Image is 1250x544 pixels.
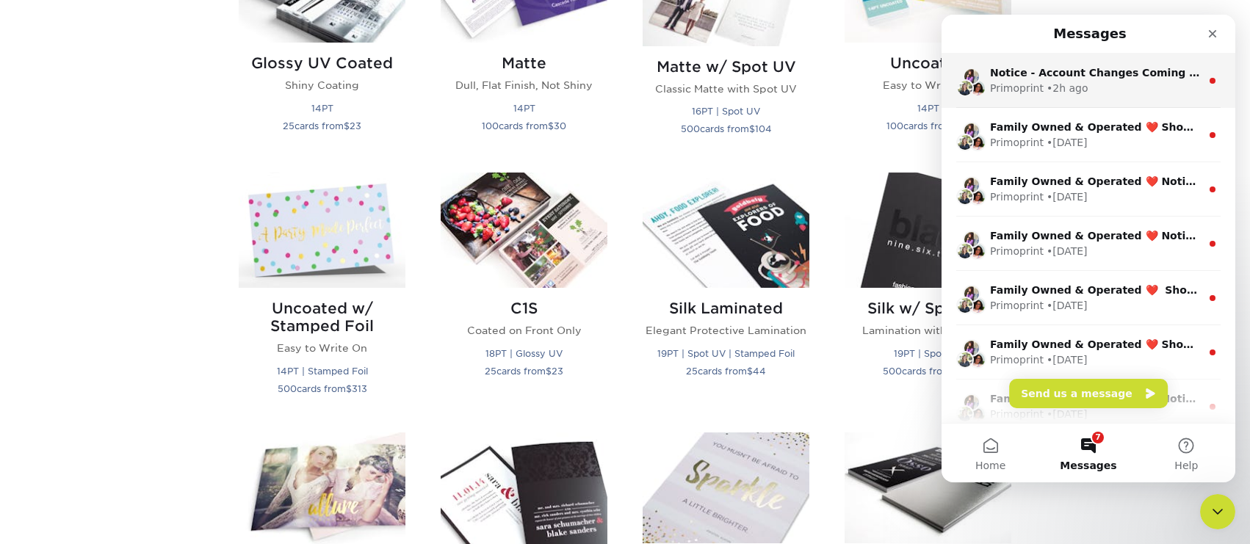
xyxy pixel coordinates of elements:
img: Inline Foil w/ Glossy UV Postcards [845,432,1011,543]
p: Easy to Write On [239,341,405,355]
img: Erica avatar [21,270,39,288]
small: 14PT [917,103,939,114]
small: cards from [681,123,772,134]
img: Avery avatar [27,336,45,354]
span: $ [546,366,552,377]
img: Silk Laminated Postcards [643,173,809,288]
span: 100 [482,120,499,131]
div: Primoprint [48,229,102,244]
span: 500 [883,366,902,377]
img: Avery avatar [27,228,45,245]
img: Irene avatar [15,336,32,354]
span: 500 [278,383,297,394]
img: Irene avatar [15,391,32,408]
div: • [DATE] [105,120,146,136]
h2: Silk Laminated [643,300,809,317]
div: • [DATE] [105,338,146,353]
div: • [DATE] [105,392,146,407]
div: • [DATE] [105,229,146,244]
a: C1S Postcards C1S Coated on Front Only 18PT | Glossy UV 25cards from$23 [441,173,607,414]
span: 23 [350,120,361,131]
h2: C1S [441,300,607,317]
span: Messages [118,446,175,456]
a: Silk Laminated Postcards Silk Laminated Elegant Protective Lamination 19PT | Spot UV | Stamped Fo... [643,173,809,414]
h2: Glossy UV Coated [239,54,405,72]
div: Primoprint [48,175,102,190]
span: 25 [686,366,698,377]
small: cards from [283,120,361,131]
small: 19PT | Spot UV [894,348,962,359]
small: 16PT | Spot UV [692,106,760,117]
p: Coated on Front Only [441,323,607,338]
span: 23 [552,366,563,377]
img: Irene avatar [15,282,32,300]
small: 14PT [513,103,535,114]
a: Uncoated w/ Stamped Foil Postcards Uncoated w/ Stamped Foil Easy to Write On 14PT | Stamped Foil ... [239,173,405,414]
img: Erica avatar [21,162,39,179]
span: $ [747,366,753,377]
span: Family Owned & Operated ❤️ ​ Should you have any questions regarding your order or products, plea... [48,269,1208,281]
img: Irene avatar [15,173,32,191]
iframe: To enrich screen reader interactions, please activate Accessibility in Grammarly extension settings [1200,494,1235,529]
small: cards from [883,366,973,377]
small: cards from [278,383,367,394]
img: Avery avatar [27,173,45,191]
span: 25 [485,366,496,377]
div: Primoprint [48,392,102,407]
div: Primoprint [48,120,102,136]
span: 500 [681,123,700,134]
h2: Matte [441,54,607,72]
span: Home [34,446,64,456]
small: cards from [886,120,970,131]
span: $ [346,383,352,394]
div: • [DATE] [105,283,146,299]
img: Erica avatar [21,379,39,396]
small: 18PT | Glossy UV [485,348,563,359]
img: Avery avatar [27,391,45,408]
h2: Matte w/ Spot UV [643,58,809,76]
button: Help [196,409,294,468]
img: Avery avatar [27,282,45,300]
span: $ [749,123,755,134]
small: cards from [482,120,566,131]
span: Family Owned & Operated ❤️ Should you have any questions regarding your order or products, please... [48,324,1204,336]
span: 100 [886,120,903,131]
p: Elegant Protective Lamination [643,323,809,338]
span: $ [344,120,350,131]
p: Dull, Flat Finish, Not Shiny [441,78,607,93]
small: 19PT | Spot UV | Stamped Foil [657,348,795,359]
p: Shiny Coating [239,78,405,93]
span: Help [233,446,256,456]
img: Uncoated w/ Stamped Foil Postcards [239,173,405,288]
span: $ [548,120,554,131]
div: Primoprint [48,283,102,299]
span: 30 [554,120,566,131]
h2: Uncoated w/ Stamped Foil [239,300,405,335]
button: Messages [98,409,195,468]
a: Silk w/ Spot UV Postcards Silk w/ Spot UV Lamination with Spot UV 19PT | Spot UV 500cards from$109 [845,173,1011,414]
p: Classic Matte with Spot UV [643,81,809,96]
img: C1S Postcards [441,173,607,288]
div: Primoprint [48,338,102,353]
img: Erica avatar [21,216,39,233]
span: 44 [753,366,766,377]
img: Inline Foil Postcards [643,432,809,543]
iframe: To enrich screen reader interactions, please activate Accessibility in Grammarly extension settings [942,15,1235,482]
small: 14PT | Stamped Foil [277,366,368,377]
h2: Silk w/ Spot UV [845,300,1011,317]
small: cards from [485,366,563,377]
p: Easy to Write On [845,78,1011,93]
span: 313 [352,383,367,394]
small: cards from [686,366,766,377]
img: Erica avatar [21,324,39,342]
span: 25 [283,120,295,131]
button: Send us a message [68,364,226,394]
